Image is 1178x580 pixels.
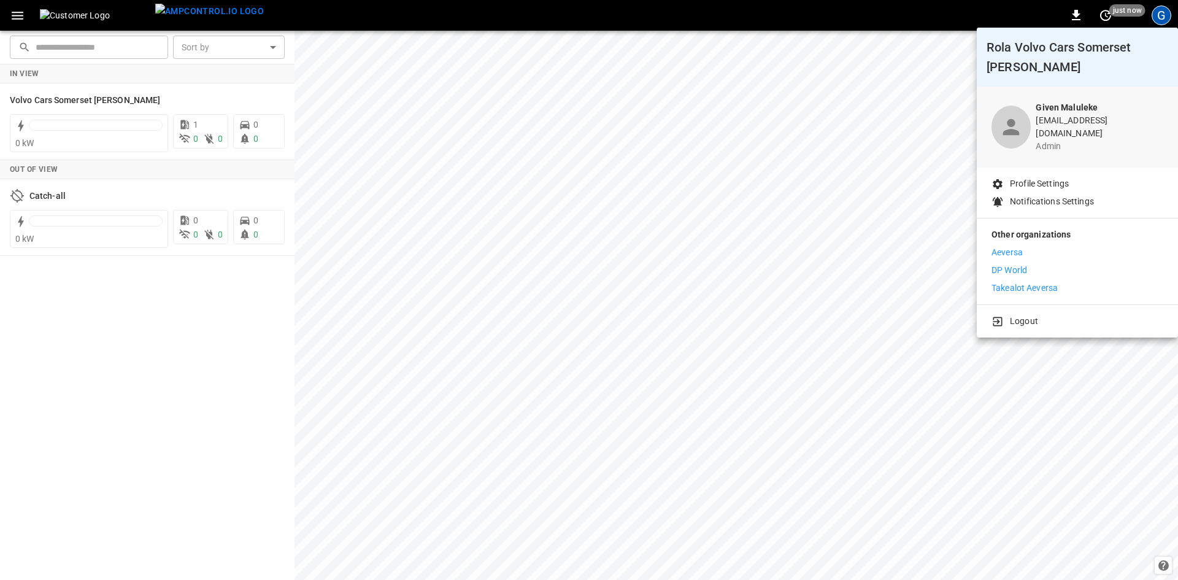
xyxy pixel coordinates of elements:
[1036,140,1163,153] p: admin
[991,228,1163,246] p: Other organizations
[1010,195,1094,208] p: Notifications Settings
[991,106,1031,149] div: profile-icon
[991,264,1027,277] p: DP World
[1036,102,1098,112] b: Given Maluleke
[991,282,1058,295] p: Takealot Aeversa
[1036,114,1163,140] p: [EMAIL_ADDRESS][DOMAIN_NAME]
[1010,315,1038,328] p: Logout
[991,246,1023,259] p: Aeversa
[1010,177,1069,190] p: Profile Settings
[987,37,1168,77] h6: Rola Volvo Cars Somerset [PERSON_NAME]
